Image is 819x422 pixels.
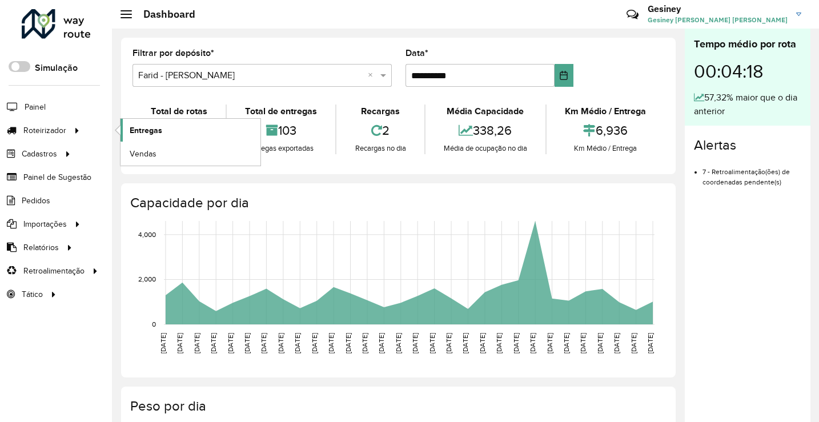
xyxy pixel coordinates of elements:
[193,333,200,353] text: [DATE]
[648,15,788,25] span: Gesiney [PERSON_NAME] [PERSON_NAME]
[23,124,66,136] span: Roteirizador
[339,105,421,118] div: Recargas
[546,333,553,353] text: [DATE]
[428,118,543,143] div: 338,26
[490,3,609,34] div: Críticas? Dúvidas? Elogios? Sugestões? Entre em contato conosco!
[339,143,421,154] div: Recargas no dia
[130,398,664,415] h4: Peso por dia
[694,137,801,154] h4: Alertas
[495,333,503,353] text: [DATE]
[23,218,67,230] span: Importações
[159,333,167,353] text: [DATE]
[344,333,352,353] text: [DATE]
[152,320,156,328] text: 0
[260,333,267,353] text: [DATE]
[563,333,570,353] text: [DATE]
[406,46,428,60] label: Data
[445,333,452,353] text: [DATE]
[630,333,637,353] text: [DATE]
[596,333,604,353] text: [DATE]
[694,91,801,118] div: 57,32% maior que o dia anterior
[648,3,788,14] h3: Gesiney
[25,101,46,113] span: Painel
[210,333,217,353] text: [DATE]
[130,195,664,211] h4: Capacidade por dia
[230,105,332,118] div: Total de entregas
[339,118,421,143] div: 2
[23,242,59,254] span: Relatórios
[694,37,801,52] div: Tempo médio por rota
[294,333,301,353] text: [DATE]
[368,69,378,82] span: Clear all
[378,333,385,353] text: [DATE]
[135,105,223,118] div: Total de rotas
[243,333,251,353] text: [DATE]
[428,333,436,353] text: [DATE]
[411,333,419,353] text: [DATE]
[555,64,573,87] button: Choose Date
[227,333,234,353] text: [DATE]
[579,333,587,353] text: [DATE]
[428,143,543,154] div: Média de ocupação no dia
[22,195,50,207] span: Pedidos
[277,333,284,353] text: [DATE]
[395,333,402,353] text: [DATE]
[529,333,536,353] text: [DATE]
[121,142,260,165] a: Vendas
[230,118,332,143] div: 103
[176,333,183,353] text: [DATE]
[22,288,43,300] span: Tático
[138,276,156,283] text: 2,000
[549,143,661,154] div: Km Médio / Entrega
[23,265,85,277] span: Retroalimentação
[311,333,318,353] text: [DATE]
[461,333,469,353] text: [DATE]
[620,2,645,27] a: Contato Rápido
[138,231,156,238] text: 4,000
[23,171,91,183] span: Painel de Sugestão
[512,333,520,353] text: [DATE]
[549,118,661,143] div: 6,936
[130,124,162,136] span: Entregas
[549,105,661,118] div: Km Médio / Entrega
[121,119,260,142] a: Entregas
[133,46,214,60] label: Filtrar por depósito
[479,333,486,353] text: [DATE]
[132,8,195,21] h2: Dashboard
[428,105,543,118] div: Média Capacidade
[35,61,78,75] label: Simulação
[613,333,620,353] text: [DATE]
[327,333,335,353] text: [DATE]
[702,158,801,187] li: 7 - Retroalimentação(ões) de coordenadas pendente(s)
[22,148,57,160] span: Cadastros
[130,148,156,160] span: Vendas
[647,333,654,353] text: [DATE]
[694,52,801,91] div: 00:04:18
[230,143,332,154] div: Entregas exportadas
[361,333,368,353] text: [DATE]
